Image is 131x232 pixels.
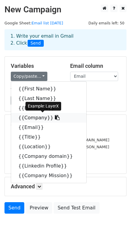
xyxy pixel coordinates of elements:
[4,21,63,25] small: Google Sheet:
[11,113,86,123] a: {{Company}}
[11,132,86,142] a: {{Title}}
[11,103,86,113] a: {{Full Name}}
[11,161,86,171] a: {{Linkedin Profile}}
[11,84,86,94] a: {{First Name}}
[11,183,120,190] h5: Advanced
[6,33,125,47] div: 1. Write your email in Gmail 2. Click
[70,63,121,69] h5: Email column
[4,5,127,15] h2: New Campaign
[86,21,127,25] a: Daily emails left: 50
[28,40,44,47] span: Send
[11,123,86,132] a: {{Email}}
[26,202,52,214] a: Preview
[54,202,99,214] a: Send Test Email
[31,21,63,25] a: Email list [DATE]
[11,152,86,161] a: {{Company domain}}
[25,102,61,111] div: Example: LayerX
[11,72,47,81] a: Copy/paste...
[11,63,61,69] h5: Variables
[101,203,131,232] iframe: Chat Widget
[11,138,109,142] small: [PERSON_NAME][EMAIL_ADDRESS][DOMAIN_NAME]
[4,202,24,214] a: Send
[11,142,86,152] a: {{Location}}
[86,20,127,27] span: Daily emails left: 50
[11,171,86,180] a: {{Company Mission}}
[11,94,86,103] a: {{Last Name}}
